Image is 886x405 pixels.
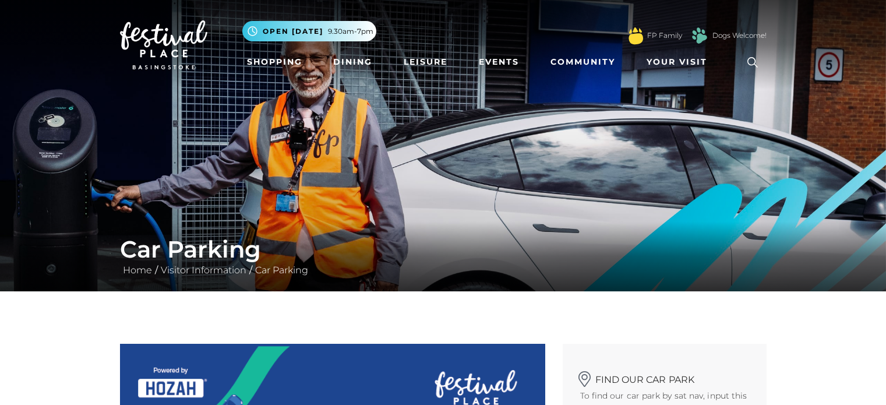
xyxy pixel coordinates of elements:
a: Your Visit [642,51,718,73]
h1: Car Parking [120,235,767,263]
a: Dining [329,51,377,73]
a: Leisure [399,51,452,73]
span: Your Visit [647,56,707,68]
span: 9.30am-7pm [328,26,373,37]
div: / / [111,235,775,277]
a: Visitor Information [158,265,249,276]
a: Events [474,51,524,73]
a: Home [120,265,155,276]
span: Open [DATE] [263,26,323,37]
a: FP Family [647,30,682,41]
img: Festival Place Logo [120,20,207,69]
h2: Find our car park [580,367,749,385]
a: Community [546,51,620,73]
button: Open [DATE] 9.30am-7pm [242,21,376,41]
a: Dogs Welcome! [712,30,767,41]
a: Shopping [242,51,307,73]
a: Car Parking [252,265,311,276]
